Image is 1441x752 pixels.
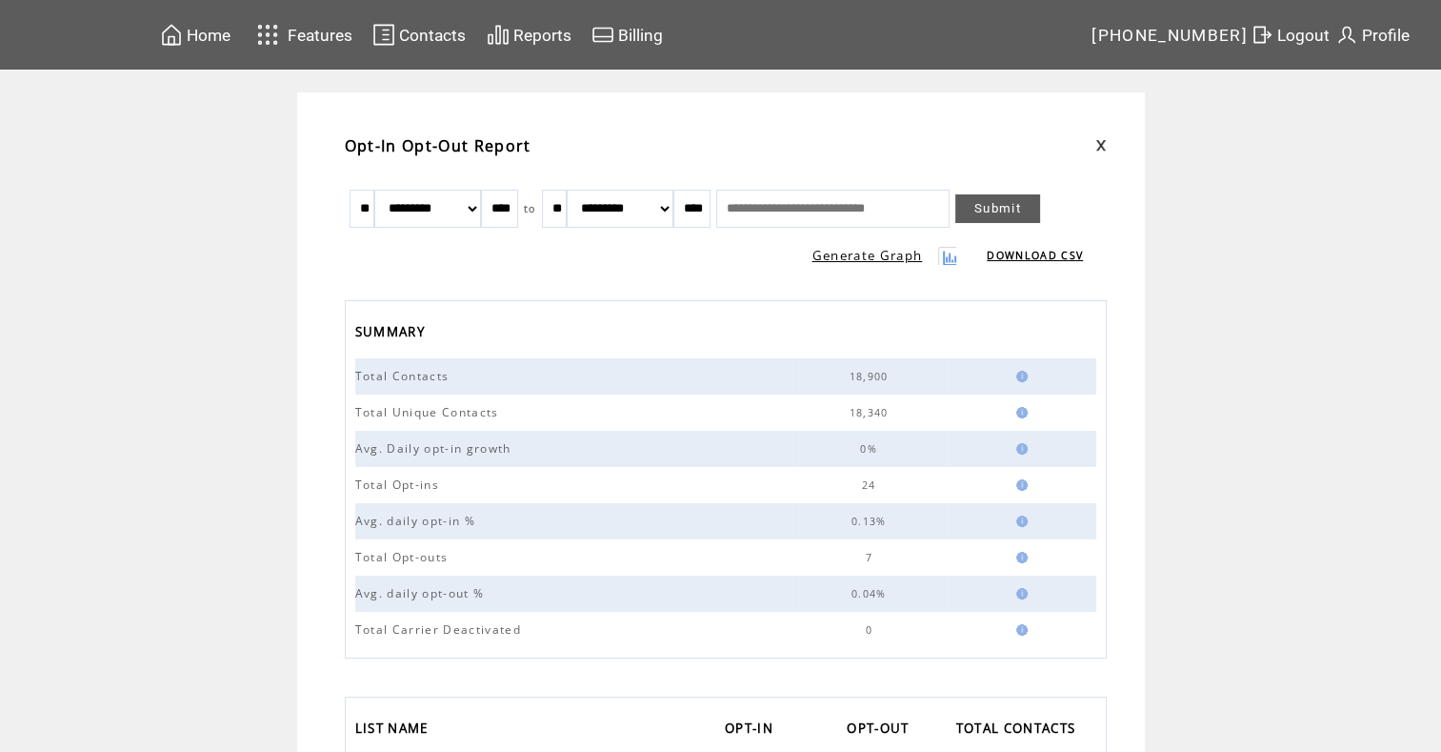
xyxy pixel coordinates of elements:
[851,587,891,600] span: 0.04%
[288,26,352,45] span: Features
[487,23,510,47] img: chart.svg
[591,23,614,47] img: creidtcard.svg
[725,715,783,746] a: OPT-IN
[524,202,536,215] span: to
[1011,516,1028,527] img: help.gif
[1335,23,1358,47] img: profile.svg
[725,715,778,746] span: OPT-IN
[372,23,395,47] img: contacts.svg
[1011,443,1028,455] img: help.gif
[355,477,444,493] span: Total Opt-ins
[1251,23,1273,47] img: exit.svg
[1011,371,1028,382] img: help.gif
[865,551,876,564] span: 7
[355,368,454,384] span: Total Contacts
[513,26,571,45] span: Reports
[355,715,433,746] span: LIST NAME
[355,621,526,638] span: Total Carrier Deactivated
[847,715,918,746] a: OPT-OUT
[812,247,923,264] a: Generate Graph
[355,549,453,565] span: Total Opt-outs
[355,513,480,529] span: Avg. daily opt-in %
[370,20,469,50] a: Contacts
[851,515,891,528] span: 0.13%
[249,16,356,53] a: Features
[355,318,430,350] span: SUMMARY
[850,406,893,419] span: 18,340
[251,19,285,51] img: features.svg
[187,26,230,45] span: Home
[1091,26,1248,45] span: [PHONE_NUMBER]
[1362,26,1410,45] span: Profile
[355,715,438,746] a: LIST NAME
[847,715,913,746] span: OPT-OUT
[355,440,516,457] span: Avg. Daily opt-in growth
[862,478,881,492] span: 24
[956,715,1081,746] span: TOTAL CONTACTS
[1011,552,1028,563] img: help.gif
[157,20,233,50] a: Home
[355,404,504,420] span: Total Unique Contacts
[160,23,183,47] img: home.svg
[484,20,574,50] a: Reports
[589,20,666,50] a: Billing
[956,715,1086,746] a: TOTAL CONTACTS
[987,249,1083,262] a: DOWNLOAD CSV
[1011,624,1028,636] img: help.gif
[399,26,466,45] span: Contacts
[1277,26,1330,45] span: Logout
[1332,20,1412,50] a: Profile
[1011,588,1028,600] img: help.gif
[850,370,893,383] span: 18,900
[1248,20,1332,50] a: Logout
[860,442,882,456] span: 0%
[618,26,663,45] span: Billing
[355,585,490,601] span: Avg. daily opt-out %
[1011,479,1028,491] img: help.gif
[865,623,876,637] span: 0
[955,194,1040,223] a: Submit
[1011,407,1028,418] img: help.gif
[345,135,531,156] span: Opt-In Opt-Out Report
